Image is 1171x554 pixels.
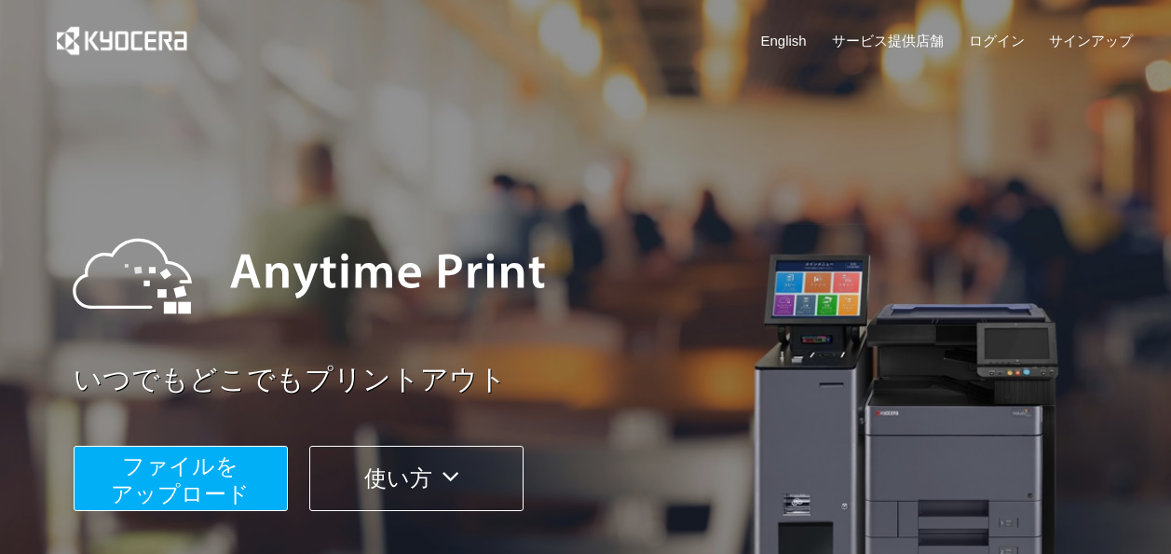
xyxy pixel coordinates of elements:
[111,453,250,506] span: ファイルを ​​アップロード
[309,446,524,511] button: 使い方
[969,31,1025,50] a: ログイン
[761,31,807,50] a: English
[832,31,944,50] a: サービス提供店舗
[1049,31,1133,50] a: サインアップ
[74,446,288,511] button: ファイルを​​アップロード
[74,360,1145,400] a: いつでもどこでもプリントアウト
